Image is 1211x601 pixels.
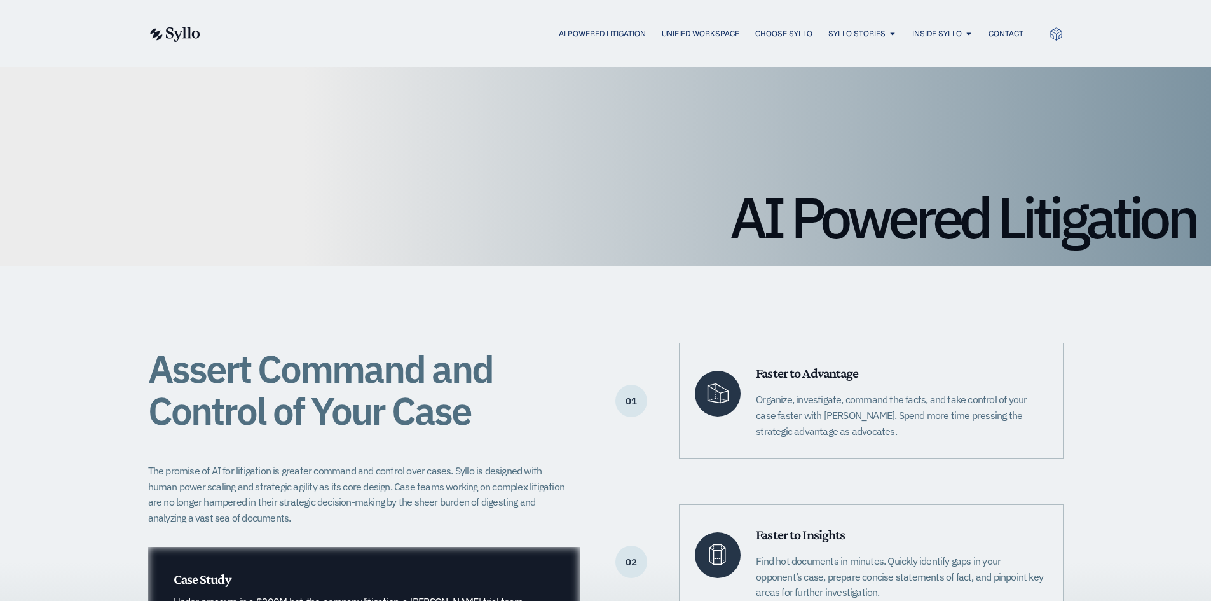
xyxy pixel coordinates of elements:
p: Organize, investigate, command the facts, and take control of your case faster with [PERSON_NAME]... [756,392,1047,439]
p: 01 [615,401,647,402]
a: Contact [989,28,1023,39]
a: AI Powered Litigation [559,28,646,39]
span: Faster to Advantage [756,365,858,381]
nav: Menu [226,28,1023,40]
a: Syllo Stories [828,28,886,39]
span: Assert Command and Control of Your Case [148,343,493,436]
a: Unified Workspace [662,28,739,39]
p: 02 [615,562,647,563]
span: Faster to Insights [756,527,845,542]
p: The promise of AI for litigation is greater command and control over cases. Syllo is designed wit... [148,463,573,526]
a: Inside Syllo [912,28,962,39]
a: Choose Syllo [755,28,812,39]
img: syllo [148,27,200,42]
p: Find hot documents in minutes. Quickly identify gaps in your opponent’s case, prepare concise sta... [756,553,1047,600]
span: Case Study [174,571,231,587]
div: Menu Toggle [226,28,1023,40]
h1: AI Powered Litigation [15,189,1196,246]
